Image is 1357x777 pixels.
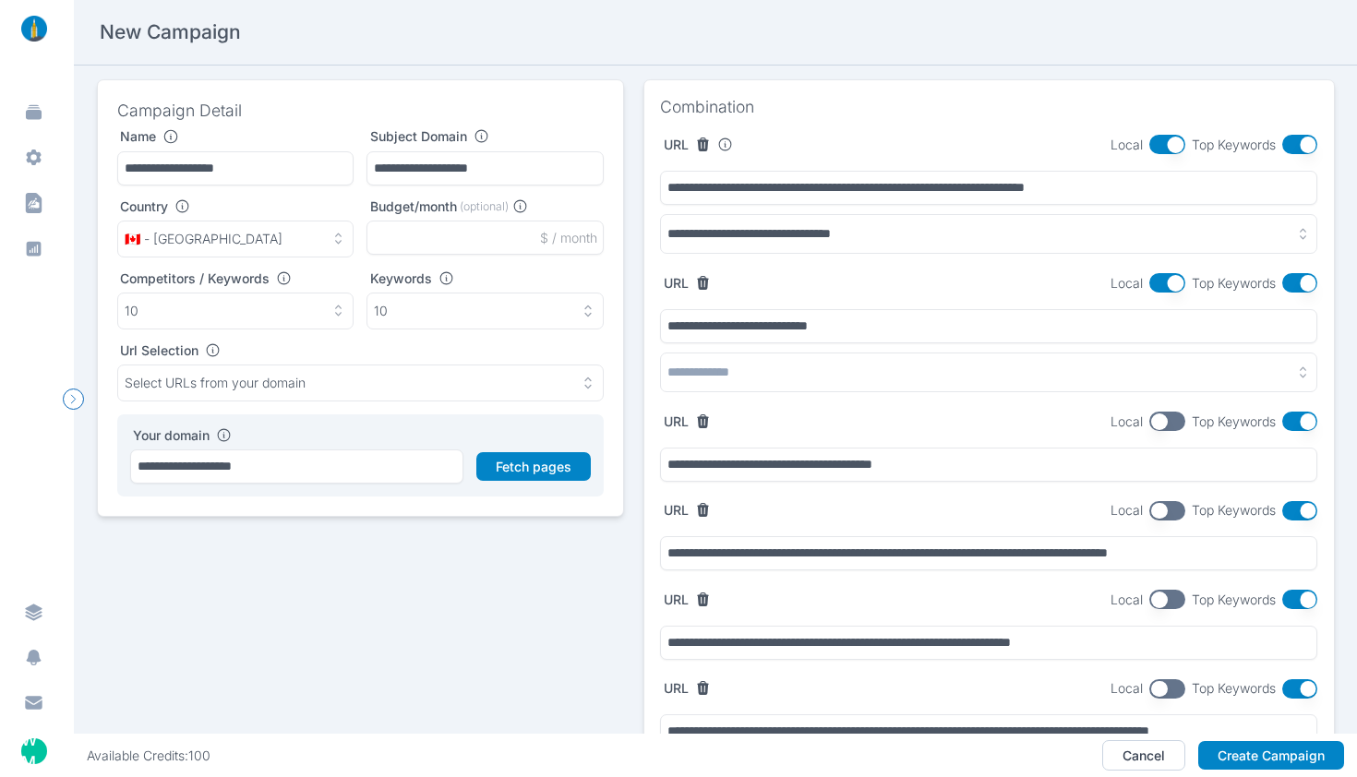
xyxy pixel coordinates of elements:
[664,275,689,292] label: URL
[87,747,210,764] div: Available Credits: 100
[1111,680,1143,696] span: Local
[660,96,754,119] h3: Combination
[117,100,604,123] h3: Campaign Detail
[1192,137,1276,152] span: Top Keywords
[120,198,168,215] label: Country
[117,293,354,329] button: 10
[1192,592,1276,607] span: Top Keywords
[117,365,604,401] button: Select URLs from your domain
[1111,592,1143,607] span: Local
[1111,502,1143,518] span: Local
[374,303,388,319] p: 10
[125,231,282,247] p: 🇨🇦 - [GEOGRAPHIC_DATA]
[460,198,509,215] span: (optional)
[125,375,306,391] p: Select URLs from your domain
[366,293,604,329] button: 10
[1198,741,1344,771] button: Create Campaign
[15,16,54,42] img: linklaunch_small.2ae18699.png
[1192,680,1276,696] span: Top Keywords
[1192,275,1276,291] span: Top Keywords
[370,270,432,287] label: Keywords
[664,680,689,697] label: URL
[664,502,689,519] label: URL
[1111,275,1143,291] span: Local
[120,342,198,359] label: Url Selection
[664,137,689,153] label: URL
[664,413,689,430] label: URL
[133,427,210,444] label: Your domain
[117,221,354,257] button: 🇨🇦 - [GEOGRAPHIC_DATA]
[1192,502,1276,518] span: Top Keywords
[1111,137,1143,152] span: Local
[1102,740,1185,771] button: Cancel
[120,128,156,145] label: Name
[370,198,457,215] label: Budget/month
[476,452,591,482] button: Fetch pages
[100,19,241,45] h2: New Campaign
[1111,413,1143,429] span: Local
[1192,413,1276,429] span: Top Keywords
[370,128,467,145] label: Subject Domain
[664,592,689,608] label: URL
[540,230,597,246] p: $ / month
[120,270,270,287] label: Competitors / Keywords
[125,303,138,319] p: 10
